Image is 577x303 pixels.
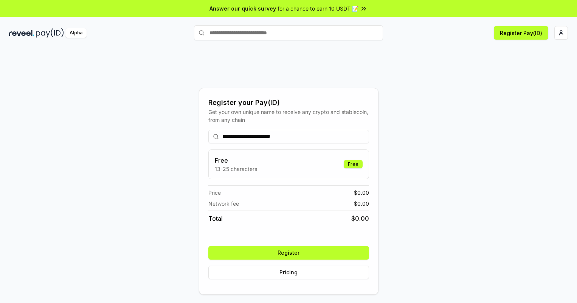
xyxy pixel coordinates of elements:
[494,26,548,40] button: Register Pay(ID)
[354,189,369,197] span: $ 0.00
[208,108,369,124] div: Get your own unique name to receive any crypto and stablecoin, from any chain
[344,160,363,168] div: Free
[208,214,223,223] span: Total
[36,28,64,38] img: pay_id
[215,165,257,173] p: 13-25 characters
[65,28,87,38] div: Alpha
[209,5,276,12] span: Answer our quick survey
[208,97,369,108] div: Register your Pay(ID)
[278,5,358,12] span: for a chance to earn 10 USDT 📝
[208,246,369,260] button: Register
[351,214,369,223] span: $ 0.00
[208,266,369,279] button: Pricing
[215,156,257,165] h3: Free
[208,189,221,197] span: Price
[208,200,239,208] span: Network fee
[9,28,34,38] img: reveel_dark
[354,200,369,208] span: $ 0.00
